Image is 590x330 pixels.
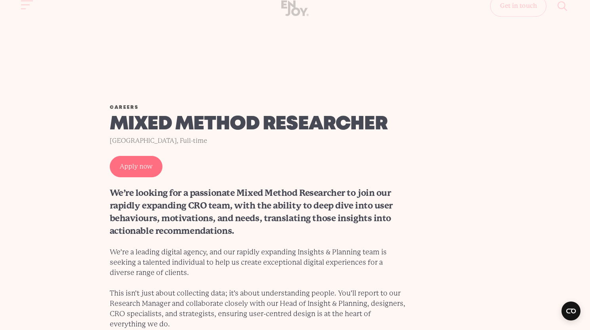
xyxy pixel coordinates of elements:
[110,113,407,135] h1: Mixed Method Researcher
[561,302,580,321] button: Open CMP widget
[19,14,36,31] button: Site navigation
[490,13,546,34] a: Get in touch
[110,105,139,110] a: Careers
[110,187,407,237] h2: We’re looking for a passionate Mixed Method Researcher to join our rapidly expanding CRO team, wi...
[110,156,162,177] a: Apply now
[110,135,407,146] div: [GEOGRAPHIC_DATA], Full-time
[554,15,571,32] button: Site search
